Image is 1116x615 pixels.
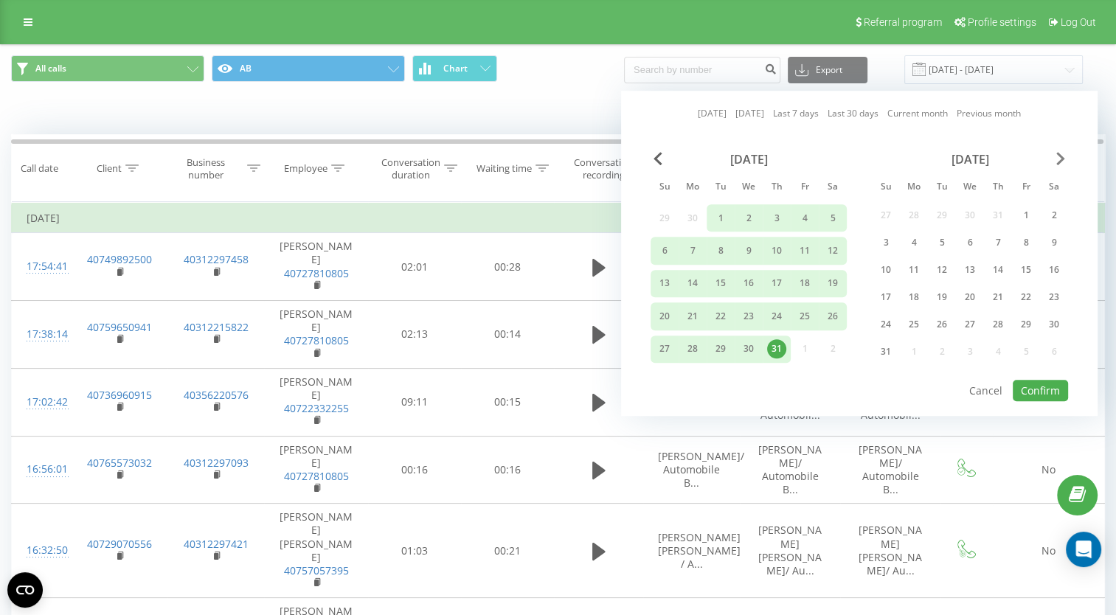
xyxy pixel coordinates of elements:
abbr: Monday [682,177,704,199]
div: 20 [960,288,980,307]
a: [DATE] [698,107,727,121]
div: Tue Jul 22, 2025 [707,302,735,330]
div: Thu Jul 10, 2025 [763,237,791,265]
div: Thu Aug 21, 2025 [984,286,1012,308]
td: [PERSON_NAME] [264,368,368,436]
button: All calls [11,55,204,82]
div: Mon Jul 21, 2025 [679,302,707,330]
abbr: Wednesday [738,177,760,199]
div: Thu Aug 28, 2025 [984,313,1012,336]
div: Sun Aug 31, 2025 [872,341,900,363]
div: Mon Aug 4, 2025 [900,232,928,254]
abbr: Friday [794,177,816,199]
div: 4 [795,209,814,228]
abbr: Saturday [822,177,844,199]
td: 02:13 [368,301,461,369]
a: 40736960915 [87,388,152,402]
td: 00:15 [461,368,554,436]
button: Cancel [961,380,1011,401]
div: 14 [988,260,1008,279]
div: 1 [1016,206,1036,225]
div: 6 [655,241,674,260]
div: Tue Jul 8, 2025 [707,237,735,265]
input: Search by number [624,57,780,83]
button: Open CMP widget [7,572,43,608]
div: Tue Jul 1, 2025 [707,204,735,232]
div: 28 [988,315,1008,334]
div: 25 [795,307,814,326]
div: Thu Jul 24, 2025 [763,302,791,330]
div: Fri Jul 11, 2025 [791,237,819,265]
button: AB [212,55,405,82]
div: 3 [876,233,895,252]
div: Mon Jul 28, 2025 [679,336,707,363]
div: Mon Jul 14, 2025 [679,270,707,297]
div: 16 [739,274,758,293]
div: Sun Jul 13, 2025 [651,270,679,297]
td: 01:03 [368,504,461,598]
td: No [993,436,1104,504]
a: 40312297421 [184,537,249,551]
div: Sun Aug 3, 2025 [872,232,900,254]
div: [DATE] [872,152,1068,167]
div: Sat Jul 19, 2025 [819,270,847,297]
div: Sun Aug 17, 2025 [872,286,900,308]
div: 15 [1016,260,1036,279]
div: 16 [1044,260,1064,279]
div: Sat Aug 9, 2025 [1040,232,1068,254]
div: 10 [767,241,786,260]
div: Fri Aug 1, 2025 [1012,204,1040,226]
td: [PERSON_NAME] [264,301,368,369]
td: 00:28 [461,233,554,301]
div: 21 [683,307,702,326]
div: Mon Aug 18, 2025 [900,286,928,308]
div: Sat Aug 2, 2025 [1040,204,1068,226]
div: 17:38:14 [27,320,56,349]
div: 31 [876,342,895,361]
div: 24 [876,315,895,334]
div: 19 [823,274,842,293]
a: 40729070556 [87,537,152,551]
div: Client [97,162,122,175]
div: 17:02:42 [27,388,56,417]
div: 30 [739,339,758,358]
div: 17:54:41 [27,252,56,281]
a: 40749892500 [87,252,152,266]
abbr: Sunday [875,177,897,199]
div: 31 [767,339,786,358]
div: Conversation duration [381,156,440,181]
div: 9 [739,241,758,260]
abbr: Sunday [654,177,676,199]
div: 16:32:50 [27,536,56,565]
div: Sat Jul 26, 2025 [819,302,847,330]
div: 6 [960,233,980,252]
div: 7 [988,233,1008,252]
span: Profile settings [968,16,1036,28]
span: Log Out [1061,16,1096,28]
div: Sun Aug 10, 2025 [872,259,900,281]
div: 11 [795,241,814,260]
div: Thu Jul 31, 2025 [763,336,791,363]
div: 12 [823,241,842,260]
div: 23 [1044,288,1064,307]
div: 5 [932,233,952,252]
div: Fri Aug 15, 2025 [1012,259,1040,281]
div: 18 [795,274,814,293]
td: [PERSON_NAME] [264,436,368,504]
div: 18 [904,288,923,307]
div: Thu Jul 3, 2025 [763,204,791,232]
div: Call date [21,162,58,175]
span: [PERSON_NAME] [PERSON_NAME]/ Au... [859,523,922,577]
div: Fri Jul 18, 2025 [791,270,819,297]
div: Fri Jul 25, 2025 [791,302,819,330]
a: 40722332255 [284,401,349,415]
div: 11 [904,260,923,279]
td: 09:11 [368,368,461,436]
button: Export [788,57,867,83]
div: Conversation recording [567,156,640,181]
a: Previous month [957,107,1021,121]
div: 12 [932,260,952,279]
div: 25 [904,315,923,334]
div: 8 [1016,233,1036,252]
div: Wed Aug 13, 2025 [956,259,984,281]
